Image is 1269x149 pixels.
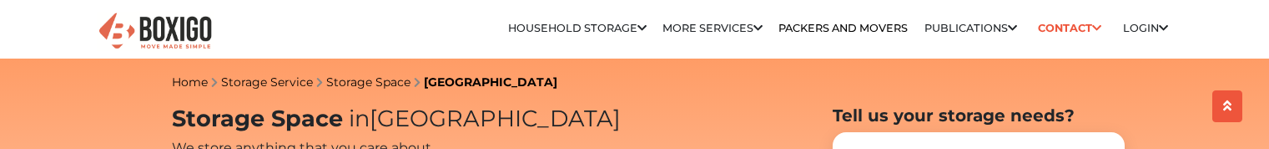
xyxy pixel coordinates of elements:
[97,11,214,52] img: Boxigo
[508,22,647,34] a: Household Storage
[326,74,410,90] a: Storage Space
[1033,15,1107,41] a: Contact
[221,74,313,90] a: Storage Service
[349,105,370,132] span: in
[172,74,208,90] a: Home
[778,22,908,34] a: Packers and Movers
[833,105,1125,126] h2: Tell us your storage needs?
[1123,22,1168,34] a: Login
[343,105,621,132] span: [GEOGRAPHIC_DATA]
[662,22,763,34] a: More services
[424,74,557,90] a: [GEOGRAPHIC_DATA]
[172,105,781,133] h1: Storage Space
[924,22,1017,34] a: Publications
[1212,90,1242,122] button: scroll up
